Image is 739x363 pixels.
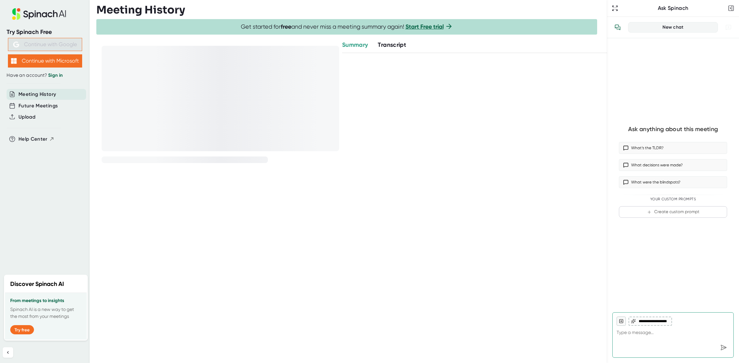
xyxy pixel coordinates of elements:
[13,42,19,47] img: Aehbyd4JwY73AAAAAElFTkSuQmCC
[619,159,727,171] button: What decisions were made?
[726,4,736,13] button: Close conversation sidebar
[342,41,368,48] span: Summary
[632,24,714,30] div: New chat
[619,197,727,202] div: Your Custom Prompts
[281,23,291,30] b: free
[241,23,453,31] span: Get started for and never miss a meeting summary again!
[7,28,83,36] div: Try Spinach Free
[3,347,13,358] button: Collapse sidebar
[10,298,81,303] h3: From meetings to insights
[18,91,56,98] button: Meeting History
[10,280,64,289] h2: Discover Spinach AI
[18,102,58,110] button: Future Meetings
[18,113,35,121] button: Upload
[342,41,368,49] button: Summary
[96,4,185,16] h3: Meeting History
[10,306,81,320] p: Spinach AI is a new way to get the most from your meetings
[611,21,624,34] button: View conversation history
[378,41,406,48] span: Transcript
[628,126,718,133] div: Ask anything about this meeting
[8,54,82,68] button: Continue with Microsoft
[610,4,620,13] button: Expand to Ask Spinach page
[7,72,83,78] div: Have an account?
[619,206,727,218] button: Create custom prompt
[619,142,727,154] button: What’s the TLDR?
[18,135,54,143] button: Help Center
[48,72,63,78] a: Sign in
[405,23,444,30] a: Start Free trial
[718,342,729,353] div: Send message
[619,176,727,188] button: What were the blindspots?
[10,325,34,334] button: Try free
[378,41,406,49] button: Transcript
[18,135,48,143] span: Help Center
[8,38,82,51] button: Continue with Google
[620,5,726,12] div: Ask Spinach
